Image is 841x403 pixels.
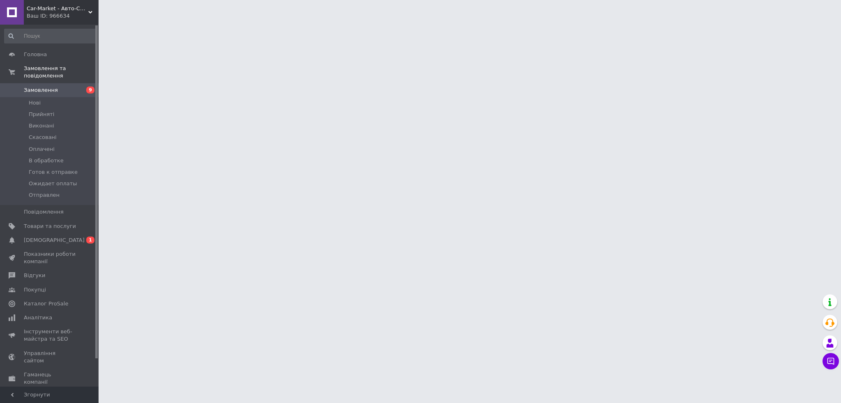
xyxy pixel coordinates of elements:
[4,29,97,43] input: Пошук
[24,328,76,343] span: Інструменти веб-майстра та SEO
[29,180,77,187] span: Ожидает оплаты
[29,111,54,118] span: Прийняті
[24,51,47,58] span: Головна
[24,314,52,321] span: Аналітика
[823,353,839,369] button: Чат з покупцем
[24,223,76,230] span: Товари та послуги
[29,99,41,107] span: Нові
[24,300,68,307] span: Каталог ProSale
[29,122,54,130] span: Виконані
[24,208,64,216] span: Повідомлення
[24,250,76,265] span: Показники роботи компанії
[86,237,94,244] span: 1
[27,12,99,20] div: Ваш ID: 966634
[24,65,99,80] span: Замовлення та повідомлення
[29,134,57,141] span: Скасовані
[27,5,88,12] span: Car-Market - Авто-Світло
[24,87,58,94] span: Замовлення
[24,237,85,244] span: [DEMOGRAPHIC_DATA]
[24,371,76,386] span: Гаманець компанії
[24,272,45,279] span: Відгуки
[29,146,55,153] span: Оплачені
[86,87,94,93] span: 9
[29,191,60,199] span: Отправлен
[29,168,78,176] span: Готов к отправке
[29,157,64,164] span: В обработке
[24,286,46,294] span: Покупці
[24,350,76,364] span: Управління сайтом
